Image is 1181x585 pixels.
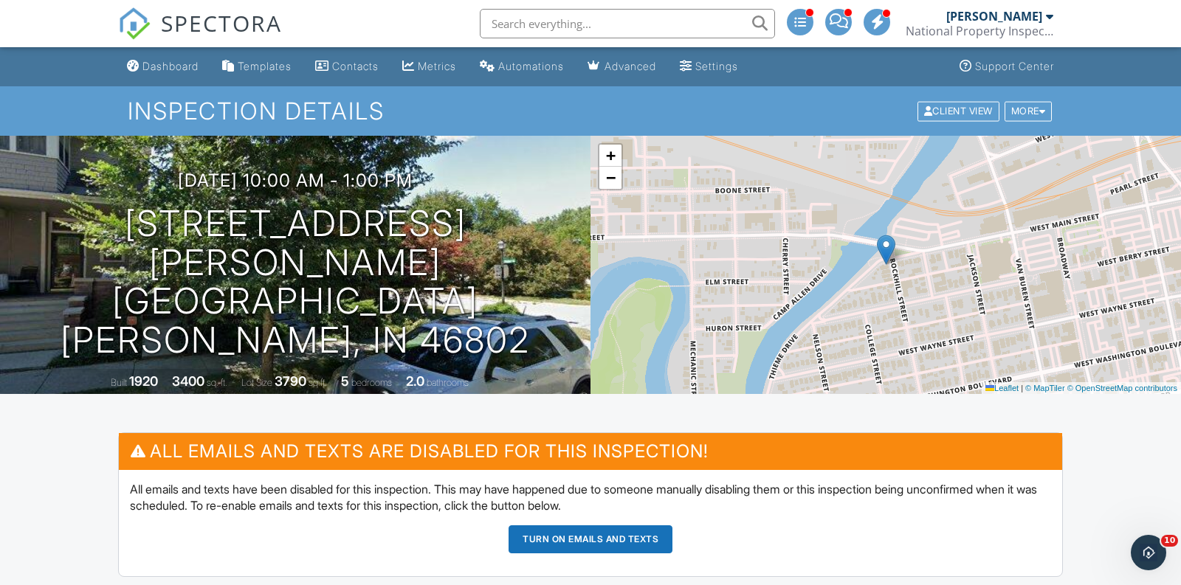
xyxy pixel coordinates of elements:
div: Metrics [418,60,456,72]
a: Advanced [582,53,662,80]
div: 2.0 [406,373,424,389]
span: bathrooms [427,377,469,388]
a: Zoom out [599,167,622,189]
a: Client View [916,105,1003,116]
img: Marker [877,235,895,265]
div: Support Center [975,60,1054,72]
span: sq. ft. [207,377,227,388]
div: 3400 [172,373,204,389]
div: Client View [917,101,999,121]
iframe: Intercom live chat [1131,535,1166,570]
span: bedrooms [351,377,392,388]
a: © MapTiler [1025,384,1065,392]
a: Contacts [309,53,385,80]
div: More [1005,101,1053,121]
h1: Inspection Details [128,98,1053,124]
input: Search everything... [480,9,775,38]
span: − [606,168,616,187]
div: Templates [238,60,292,72]
div: [PERSON_NAME] [946,9,1042,24]
a: Metrics [396,53,462,80]
span: sq.ft. [309,377,327,388]
a: Leaflet [985,384,1019,392]
span: 10 [1161,535,1178,547]
span: Lot Size [241,377,272,388]
div: National Property Inspections [906,24,1053,38]
span: Built [111,377,127,388]
h3: All emails and texts are disabled for this inspection! [119,433,1062,469]
div: Contacts [332,60,379,72]
a: Support Center [954,53,1060,80]
a: © OpenStreetMap contributors [1067,384,1177,392]
div: 5 [341,373,349,389]
p: All emails and texts have been disabled for this inspection. This may have happened due to someon... [130,481,1051,514]
div: Advanced [605,60,656,72]
a: Dashboard [121,53,204,80]
div: 3790 [275,373,306,389]
a: Zoom in [599,145,622,167]
a: Settings [674,53,744,80]
h3: [DATE] 10:00 am - 1:00 pm [178,170,413,190]
div: Automations [498,60,564,72]
span: SPECTORA [161,7,282,38]
span: | [1021,384,1023,392]
a: Templates [216,53,297,80]
h1: [STREET_ADDRESS][PERSON_NAME] [GEOGRAPHIC_DATA][PERSON_NAME], IN 46802 [24,204,567,360]
img: The Best Home Inspection Software - Spectora [118,7,151,40]
div: Dashboard [142,60,199,72]
a: Automations (Advanced) [474,53,570,80]
a: SPECTORA [118,20,282,51]
button: Turn on emails and texts [509,525,672,553]
div: 1920 [129,373,158,389]
div: Settings [695,60,738,72]
span: + [606,146,616,165]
